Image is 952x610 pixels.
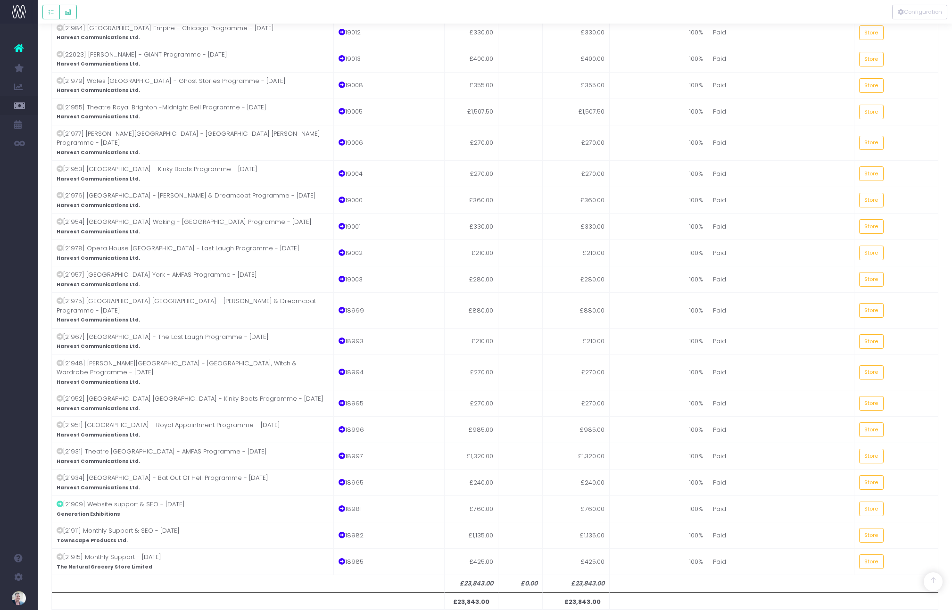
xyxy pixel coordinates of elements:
[859,272,884,287] button: Store
[543,292,610,328] td: £880.00
[543,416,610,443] td: £985.00
[334,495,445,522] td: 18981
[610,46,708,72] td: 100%
[610,213,708,239] td: 100%
[610,266,708,292] td: 100%
[334,416,445,443] td: 18996
[52,72,334,99] td: [21979] Wales [GEOGRAPHIC_DATA] - Ghost Stories Programme - [DATE]
[610,239,708,266] td: 100%
[445,390,498,416] td: £270.00
[859,25,884,40] button: Store
[610,469,708,495] td: 100%
[52,495,334,522] td: [21909] Website support & SEO - [DATE]
[445,592,498,610] th: £23,843.00
[52,46,334,72] td: [22023] [PERSON_NAME] - GIANT Programme - [DATE]
[445,187,498,213] td: £360.00
[445,46,498,72] td: £400.00
[708,390,854,416] td: Paid
[543,522,610,548] td: £1,135.00
[708,495,854,522] td: Paid
[334,354,445,390] td: 18994
[57,202,140,209] strong: Harvest Communications Ltd.
[543,592,610,610] th: £23,843.00
[543,239,610,266] td: £210.00
[543,469,610,495] td: £240.00
[334,292,445,328] td: 18999
[610,99,708,125] td: 100%
[57,113,140,120] strong: Harvest Communications Ltd.
[543,575,610,592] td: £23,843.00
[610,548,708,575] td: 100%
[334,548,445,575] td: 18985
[52,443,334,469] td: [21931] Theatre [GEOGRAPHIC_DATA] - AMFAS Programme - [DATE]
[57,405,140,412] strong: Harvest Communications Ltd.
[708,354,854,390] td: Paid
[445,125,498,161] td: £270.00
[892,5,947,19] div: Vertical button group
[57,60,140,67] strong: Harvest Communications Ltd.
[708,328,854,354] td: Paid
[859,396,884,411] button: Store
[708,160,854,187] td: Paid
[445,19,498,46] td: £330.00
[708,187,854,213] td: Paid
[52,213,334,239] td: [21954] [GEOGRAPHIC_DATA] Woking - [GEOGRAPHIC_DATA] Programme - [DATE]
[57,458,140,465] strong: Harvest Communications Ltd.
[543,160,610,187] td: £270.00
[52,292,334,328] td: [21975] [GEOGRAPHIC_DATA] [GEOGRAPHIC_DATA] - [PERSON_NAME] & Dreamcoat Programme - [DATE]
[57,87,140,94] strong: Harvest Communications Ltd.
[52,19,334,46] td: [21984] [GEOGRAPHIC_DATA] Empire - Chicago Programme - [DATE]
[543,46,610,72] td: £400.00
[445,416,498,443] td: £985.00
[708,469,854,495] td: Paid
[708,125,854,161] td: Paid
[543,443,610,469] td: £1,320.00
[57,537,128,544] strong: Townscape Products Ltd.
[543,390,610,416] td: £270.00
[892,5,947,19] button: Configuration
[708,213,854,239] td: Paid
[52,469,334,495] td: [21934] [GEOGRAPHIC_DATA] - Bat Out Of Hell Programme - [DATE]
[610,292,708,328] td: 100%
[334,213,445,239] td: 19001
[859,303,884,318] button: Store
[445,266,498,292] td: £280.00
[543,99,610,125] td: £1,507.50
[708,416,854,443] td: Paid
[498,575,543,592] td: £0.00
[859,449,884,463] button: Store
[543,187,610,213] td: £360.00
[859,52,884,66] button: Store
[445,99,498,125] td: £1,507.50
[57,343,140,350] strong: Harvest Communications Ltd.
[859,105,884,119] button: Store
[859,166,884,181] button: Store
[334,239,445,266] td: 19002
[52,187,334,213] td: [21976] [GEOGRAPHIC_DATA] - [PERSON_NAME] & Dreamcoat Programme - [DATE]
[12,591,26,605] img: images/default_profile_image.png
[543,495,610,522] td: £760.00
[445,292,498,328] td: £880.00
[859,528,884,543] button: Store
[57,175,140,182] strong: Harvest Communications Ltd.
[334,125,445,161] td: 19006
[708,72,854,99] td: Paid
[543,548,610,575] td: £425.00
[859,502,884,516] button: Store
[334,266,445,292] td: 19003
[445,495,498,522] td: £760.00
[445,575,498,592] td: £23,843.00
[334,46,445,72] td: 19013
[445,354,498,390] td: £270.00
[52,548,334,575] td: [21915] Monthly Support - [DATE]
[708,292,854,328] td: Paid
[57,228,140,235] strong: Harvest Communications Ltd.
[57,281,140,288] strong: Harvest Communications Ltd.
[445,469,498,495] td: £240.00
[610,495,708,522] td: 100%
[610,416,708,443] td: 100%
[859,475,884,490] button: Store
[334,522,445,548] td: 18982
[859,78,884,93] button: Store
[57,563,152,570] strong: The Natural Grocery Store Limited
